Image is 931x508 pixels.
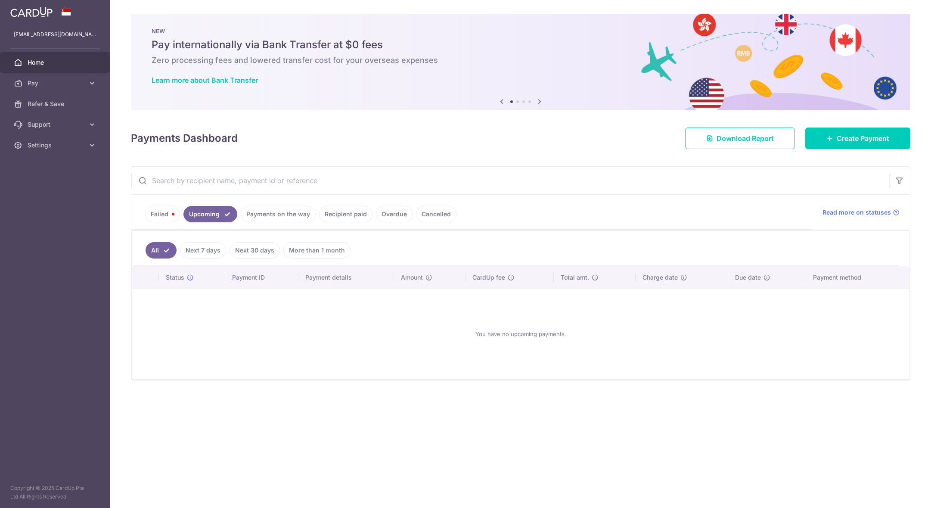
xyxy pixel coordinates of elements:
span: Refer & Save [28,100,84,108]
span: Read more on statuses [822,208,891,217]
a: Recipient paid [319,206,372,222]
img: CardUp [10,7,53,17]
span: Support [28,120,84,129]
h4: Payments Dashboard [131,131,238,146]
a: All [146,242,177,259]
h5: Pay internationally via Bank Transfer at $0 fees [152,38,890,52]
th: Payment details [298,266,394,289]
span: Settings [28,141,84,150]
div: You have no upcoming payments. [142,296,899,372]
span: Amount [401,273,423,282]
p: NEW [152,28,890,34]
th: Payment method [806,266,909,289]
span: Create Payment [837,133,889,143]
h6: Zero processing fees and lowered transfer cost for your overseas expenses [152,55,890,65]
a: Create Payment [805,128,910,149]
a: Next 7 days [180,242,226,259]
span: Pay [28,79,84,87]
span: Download Report [717,133,774,143]
span: Due date [735,273,761,282]
a: Read more on statuses [822,208,900,217]
a: Download Report [685,128,795,149]
a: Failed [145,206,180,222]
p: [EMAIL_ADDRESS][DOMAIN_NAME] [14,30,96,39]
a: Overdue [376,206,413,222]
a: More than 1 month [283,242,351,259]
img: Bank transfer banner [131,14,910,110]
a: Learn more about Bank Transfer [152,76,258,84]
span: Home [28,58,84,67]
span: Total amt. [561,273,589,282]
span: CardUp fee [472,273,505,282]
a: Next 30 days [230,242,280,259]
span: Charge date [642,273,678,282]
th: Payment ID [225,266,299,289]
input: Search by recipient name, payment id or reference [131,167,889,194]
a: Payments on the way [241,206,316,222]
span: Status [166,273,184,282]
a: Upcoming [183,206,237,222]
a: Cancelled [416,206,456,222]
